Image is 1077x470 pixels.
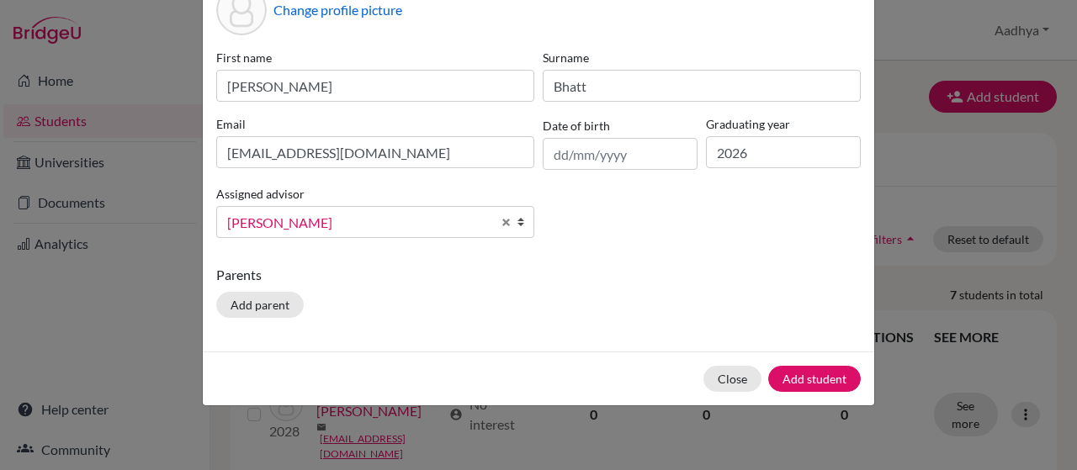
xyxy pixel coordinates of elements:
label: First name [216,49,534,66]
label: Surname [543,49,861,66]
button: Add parent [216,292,304,318]
button: Add student [768,366,861,392]
label: Email [216,115,534,133]
label: Assigned advisor [216,185,305,203]
span: [PERSON_NAME] [227,212,491,234]
input: dd/mm/yyyy [543,138,698,170]
label: Date of birth [543,117,610,135]
label: Graduating year [706,115,861,133]
button: Close [703,366,761,392]
p: Parents [216,265,861,285]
